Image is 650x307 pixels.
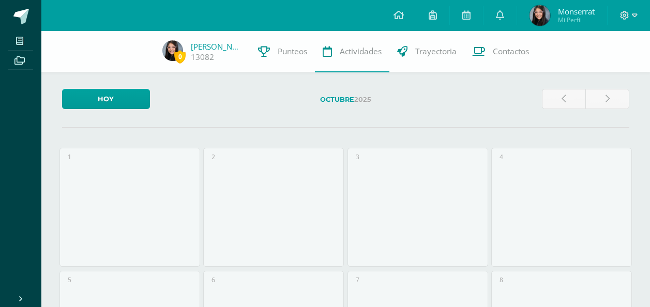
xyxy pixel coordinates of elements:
[162,40,183,61] img: 152ebba61115f13766b8cf6940615ceb.png
[158,89,534,110] label: 2025
[211,275,215,284] div: 6
[530,5,550,26] img: 152ebba61115f13766b8cf6940615ceb.png
[389,31,464,72] a: Trayectoria
[62,89,150,109] a: Hoy
[320,96,354,103] strong: Octubre
[191,52,214,63] a: 13082
[464,31,537,72] a: Contactos
[250,31,315,72] a: Punteos
[493,46,529,57] span: Contactos
[211,152,215,161] div: 2
[558,16,595,24] span: Mi Perfil
[68,275,71,284] div: 5
[415,46,457,57] span: Trayectoria
[356,275,359,284] div: 7
[356,152,359,161] div: 3
[191,41,243,52] a: [PERSON_NAME]
[68,152,71,161] div: 1
[278,46,307,57] span: Punteos
[340,46,382,57] span: Actividades
[174,50,186,63] span: 0
[500,152,503,161] div: 4
[558,6,595,17] span: Monserrat
[500,275,503,284] div: 8
[315,31,389,72] a: Actividades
